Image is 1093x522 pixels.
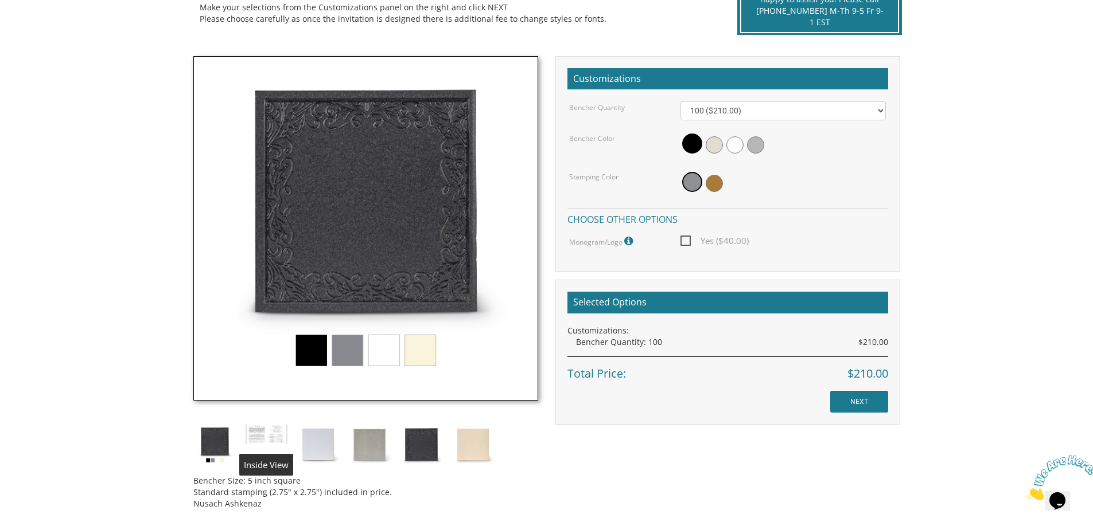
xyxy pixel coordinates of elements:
[567,356,888,382] div: Total Price:
[569,134,615,143] label: Bencher Color
[847,366,888,382] span: $210.00
[452,423,495,466] img: cream_shimmer.jpg
[567,325,888,336] div: Customizations:
[567,292,888,313] h2: Selected Options
[569,103,625,112] label: Bencher Quantity
[297,423,340,466] img: white_shimmer.jpg
[567,208,888,228] h4: Choose other options
[5,5,76,50] img: Chat attention grabber
[858,336,888,348] span: $210.00
[245,423,288,445] img: bp%20bencher%20inside%201.JPG
[680,234,749,248] span: Yes ($40.00)
[830,391,888,413] input: NEXT
[569,172,619,182] label: Stamping Color
[200,2,711,25] div: Make your selections from the Customizations panel on the right and click NEXT Please choose care...
[348,423,391,466] img: silver_shimmer.jpg
[1022,450,1093,505] iframe: chat widget
[569,234,636,249] label: Monogram/Logo
[193,466,538,509] div: Bencher Size: 5 inch square Standard stamping (2.75" x 2.75") included in price. Nusach Ashkenaz
[400,423,443,466] img: black_shimmer.jpg
[576,336,888,348] div: Bencher Quantity: 100
[193,423,236,466] img: tiferes_shimmer.jpg
[567,68,888,90] h2: Customizations
[193,56,538,401] img: tiferes_shimmer.jpg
